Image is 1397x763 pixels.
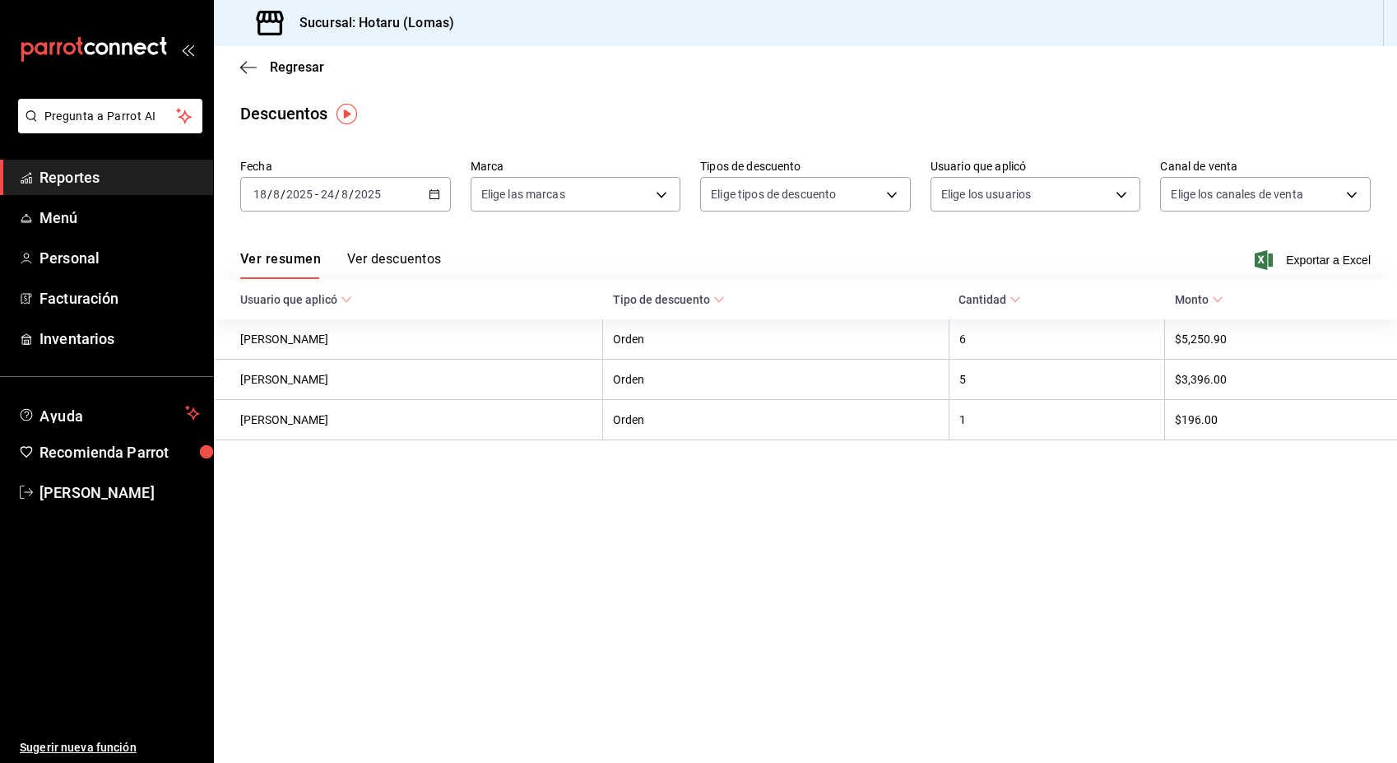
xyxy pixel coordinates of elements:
span: Ayuda [39,403,179,423]
th: 6 [949,319,1165,360]
span: Elige los usuarios [941,186,1031,202]
font: Facturación [39,290,118,307]
font: Usuario que aplicó [240,293,337,306]
h3: Sucursal: Hotaru (Lomas) [286,13,454,33]
th: Orden [603,400,949,440]
img: Marcador de información sobre herramientas [336,104,357,124]
input: -- [253,188,267,201]
button: open_drawer_menu [181,43,194,56]
span: Elige los canales de venta [1171,186,1302,202]
button: Ver descuentos [347,251,441,279]
input: -- [341,188,349,201]
span: Cantidad [958,293,1021,306]
th: $5,250.90 [1165,319,1397,360]
span: Pregunta a Parrot AI [44,108,177,125]
th: Orden [603,319,949,360]
label: Tipos de descuento [700,161,911,172]
th: $196.00 [1165,400,1397,440]
label: Fecha [240,161,451,172]
font: Monto [1175,293,1209,306]
input: ---- [285,188,313,201]
span: / [281,188,285,201]
a: Pregunta a Parrot AI [12,119,202,137]
input: ---- [354,188,382,201]
th: [PERSON_NAME] [214,400,603,440]
th: 5 [949,360,1165,400]
font: Recomienda Parrot [39,444,169,461]
span: - [315,188,318,201]
span: Tipo de descuento [613,293,725,306]
th: Orden [603,360,949,400]
span: Monto [1175,293,1223,306]
span: Elige tipos de descuento [711,186,836,202]
button: Regresar [240,59,324,75]
font: Cantidad [958,293,1006,306]
span: Regresar [270,59,324,75]
font: Personal [39,249,100,267]
label: Canal de venta [1160,161,1371,172]
div: Pestañas de navegación [240,251,441,279]
th: 1 [949,400,1165,440]
button: Pregunta a Parrot AI [18,99,202,133]
font: Exportar a Excel [1286,254,1371,267]
th: $3,396.00 [1165,360,1397,400]
div: Descuentos [240,101,327,126]
label: Marca [471,161,681,172]
input: -- [272,188,281,201]
input: -- [320,188,335,201]
th: [PERSON_NAME] [214,360,603,400]
button: Exportar a Excel [1258,250,1371,270]
font: Sugerir nueva función [20,741,137,754]
span: Usuario que aplicó [240,293,352,306]
font: Menú [39,209,78,226]
font: Inventarios [39,330,114,347]
font: Ver resumen [240,251,321,268]
font: Reportes [39,169,100,186]
span: / [335,188,340,201]
span: / [349,188,354,201]
span: / [267,188,272,201]
th: [PERSON_NAME] [214,319,603,360]
font: [PERSON_NAME] [39,484,155,501]
font: Tipo de descuento [613,293,710,306]
span: Elige las marcas [481,186,565,202]
label: Usuario que aplicó [931,161,1141,172]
